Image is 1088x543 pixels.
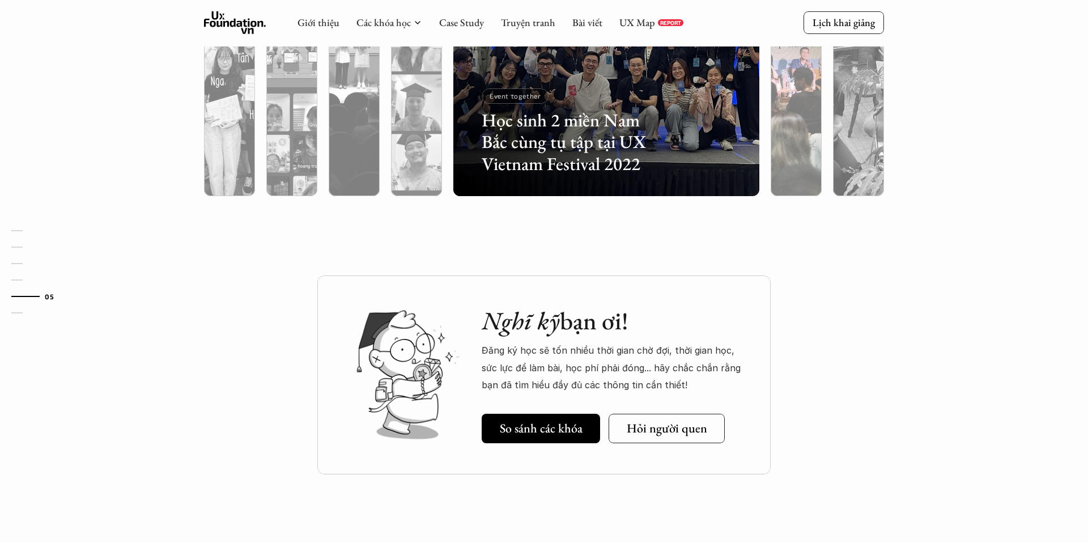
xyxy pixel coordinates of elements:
a: REPORT [658,19,683,26]
a: Truyện tranh [501,16,555,29]
a: Giới thiệu [297,16,339,29]
a: Các khóa học [356,16,411,29]
p: Lịch khai giảng [813,16,875,29]
h2: bạn ơi! [482,306,748,336]
h5: Hỏi người quen [627,421,707,436]
strong: 05 [45,292,54,300]
h3: Học sinh 2 miền Nam Bắc cùng tụ tập tại UX Vietnam Festival 2022 [482,109,664,175]
a: So sánh các khóa [482,414,600,443]
em: Nghĩ kỹ [482,304,560,337]
p: Event together [490,92,541,100]
a: 05 [11,290,65,303]
p: Đăng ký học sẽ tốn nhiều thời gian chờ đợi, thời gian học, sức lực để làm bài, học phí phải đóng.... [482,342,748,393]
a: Case Study [439,16,484,29]
p: REPORT [660,19,681,26]
a: Lịch khai giảng [804,11,884,33]
a: Bài viết [572,16,602,29]
a: Hỏi người quen [609,414,725,443]
a: UX Map [619,16,655,29]
h5: So sánh các khóa [500,421,583,436]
